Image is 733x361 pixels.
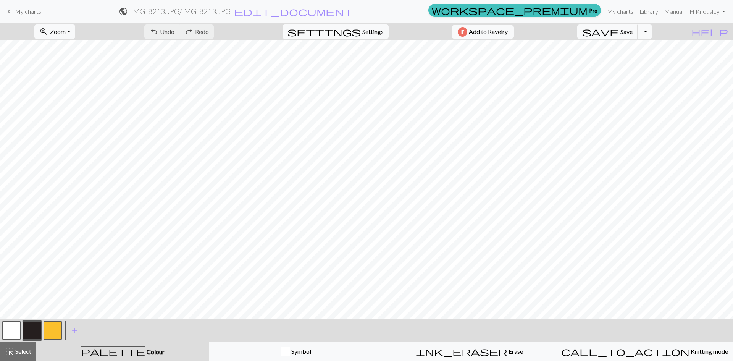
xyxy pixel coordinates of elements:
[287,26,361,37] span: settings
[209,342,383,361] button: Symbol
[604,4,636,19] a: My charts
[636,4,661,19] a: Library
[416,346,507,357] span: ink_eraser
[691,26,728,37] span: help
[287,27,361,36] i: Settings
[469,27,508,37] span: Add to Ravelry
[432,5,588,16] span: workspace_premium
[283,24,389,39] button: SettingsSettings
[36,342,209,361] button: Colour
[145,348,165,355] span: Colour
[234,6,353,17] span: edit_document
[5,6,14,17] span: keyboard_arrow_left
[131,7,231,16] h2: IMG_8213.JPG / IMG_8213.JPG
[620,28,633,35] span: Save
[452,25,514,39] button: Add to Ravelry
[14,348,31,355] span: Select
[5,5,41,18] a: My charts
[5,346,14,357] span: highlight_alt
[81,346,145,357] span: palette
[689,348,728,355] span: Knitting mode
[686,4,728,19] a: HiKnousley
[362,27,384,36] span: Settings
[15,8,41,15] span: My charts
[34,24,75,39] button: Zoom
[507,348,523,355] span: Erase
[582,26,619,37] span: save
[458,27,467,37] img: Ravelry
[70,325,79,336] span: add
[577,24,638,39] button: Save
[556,342,733,361] button: Knitting mode
[383,342,556,361] button: Erase
[661,4,686,19] a: Manual
[39,26,48,37] span: zoom_in
[119,6,128,17] span: public
[50,28,66,35] span: Zoom
[428,4,601,17] a: Pro
[290,348,311,355] span: Symbol
[561,346,689,357] span: call_to_action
